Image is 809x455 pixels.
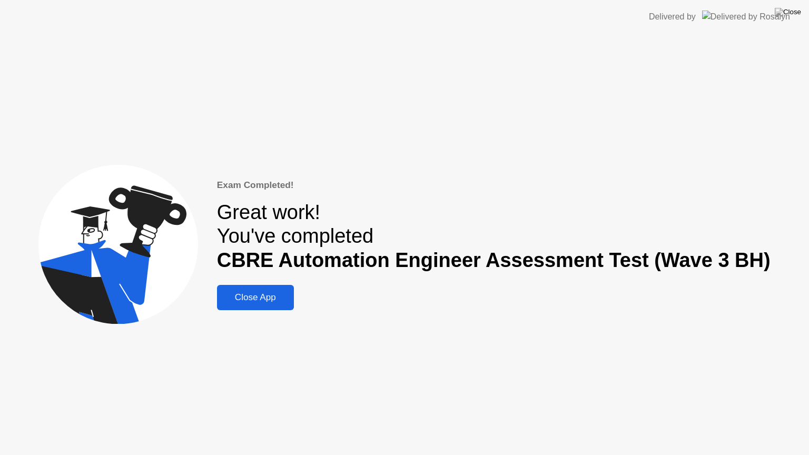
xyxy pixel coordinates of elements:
div: Great work! You've completed [217,201,771,273]
img: Delivered by Rosalyn [702,11,790,23]
button: Close App [217,285,294,310]
div: Exam Completed! [217,179,771,192]
img: Close [775,8,801,16]
b: CBRE Automation Engineer Assessment Test (Wave 3 BH) [217,249,771,271]
div: Delivered by [649,11,696,23]
div: Close App [220,292,291,303]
